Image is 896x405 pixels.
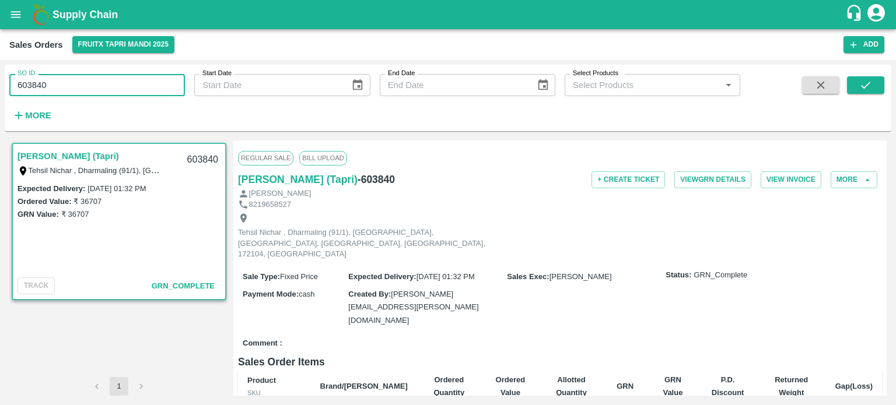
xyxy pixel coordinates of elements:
[243,338,282,349] label: Comment :
[9,105,54,125] button: More
[666,270,691,281] label: Status:
[388,69,415,78] label: End Date
[835,382,873,390] b: Gap(Loss)
[87,184,146,193] label: [DATE] 01:32 PM
[29,3,52,26] img: logo
[775,375,808,397] b: Returned Weight
[52,6,845,23] a: Supply Chain
[573,69,618,78] label: Select Products
[249,188,311,199] p: [PERSON_NAME]
[25,111,51,120] strong: More
[86,377,152,396] nav: pagination navigation
[721,78,736,93] button: Open
[663,375,682,397] b: GRN Value
[843,36,884,53] button: Add
[9,37,63,52] div: Sales Orders
[549,272,612,281] span: [PERSON_NAME]
[591,171,665,188] button: + Create Ticket
[761,171,821,188] button: View Invoice
[17,69,35,78] label: SO ID
[238,227,501,260] p: Tehsil Nichar , Dharmaling (91/1), [GEOGRAPHIC_DATA], [GEOGRAPHIC_DATA], [GEOGRAPHIC_DATA], [GEOG...
[52,9,118,20] b: Supply Chain
[110,377,128,396] button: page 1
[299,151,346,165] span: Bill Upload
[17,149,119,164] a: [PERSON_NAME] (Tapri)
[845,4,866,25] div: customer-support
[61,210,89,219] label: ₹ 36707
[532,74,554,96] button: Choose date
[299,290,314,298] span: cash
[2,1,29,28] button: open drawer
[568,78,717,93] input: Select Products
[617,382,633,390] b: GRN
[320,382,408,390] b: Brand/[PERSON_NAME]
[17,210,59,219] label: GRN Value:
[507,272,549,281] label: Sales Exec :
[243,272,280,281] label: Sale Type :
[17,197,71,206] label: Ordered Value:
[866,2,887,27] div: account of current user
[831,171,877,188] button: More
[202,69,232,78] label: Start Date
[243,290,299,298] label: Payment Mode :
[247,376,276,385] b: Product
[247,388,302,398] div: SKU
[674,171,751,188] button: ViewGRN Details
[433,375,464,397] b: Ordered Quantity
[180,146,225,174] div: 603840
[17,184,85,193] label: Expected Delivery :
[72,36,174,53] button: Select DC
[496,375,526,397] b: Ordered Value
[380,74,527,96] input: End Date
[152,281,215,290] span: GRN_Complete
[348,290,391,298] label: Created By :
[73,197,101,206] label: ₹ 36707
[238,354,882,370] h6: Sales Order Items
[348,290,478,325] span: [PERSON_NAME][EMAIL_ADDRESS][PERSON_NAME][DOMAIN_NAME]
[280,272,318,281] span: Fixed Price
[712,375,744,397] b: P.D. Discount
[346,74,369,96] button: Choose date
[194,74,342,96] input: Start Date
[9,74,185,96] input: Enter SO ID
[249,199,291,210] p: 8219658527
[29,165,584,175] label: Tehsil Nichar , Dharmaling (91/1), [GEOGRAPHIC_DATA], [GEOGRAPHIC_DATA], [GEOGRAPHIC_DATA], [GEOG...
[556,375,587,397] b: Allotted Quantity
[416,272,475,281] span: [DATE] 01:32 PM
[238,171,358,188] a: [PERSON_NAME] (Tapri)
[238,151,293,165] span: Regular Sale
[694,270,747,281] span: GRN_Complete
[348,272,416,281] label: Expected Delivery :
[358,171,395,188] h6: - 603840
